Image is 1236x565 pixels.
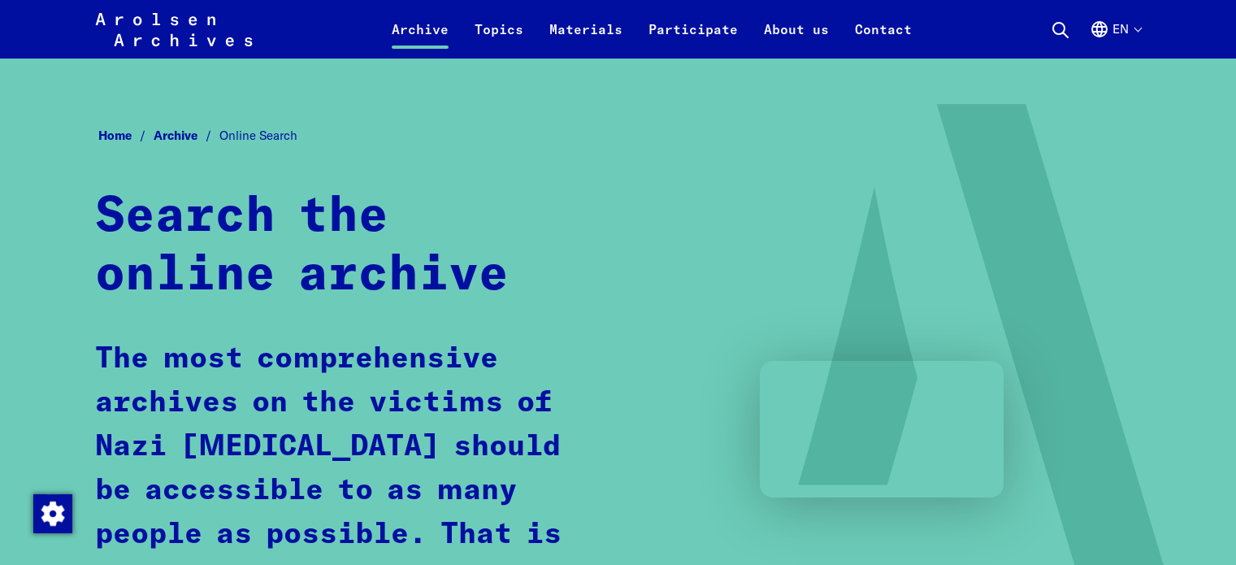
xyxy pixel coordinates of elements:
a: Archive [154,128,219,143]
button: English, language selection [1090,20,1141,59]
a: About us [751,20,842,59]
a: Contact [842,20,925,59]
a: Topics [462,20,536,59]
img: Change consent [33,494,72,533]
a: Materials [536,20,635,59]
a: Archive [379,20,462,59]
div: Change consent [33,493,72,532]
a: Participate [635,20,751,59]
span: Online Search [219,128,297,143]
strong: Search the online archive [95,193,509,300]
nav: Breadcrumb [95,124,1142,149]
nav: Primary [379,10,925,49]
a: Home [98,128,154,143]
